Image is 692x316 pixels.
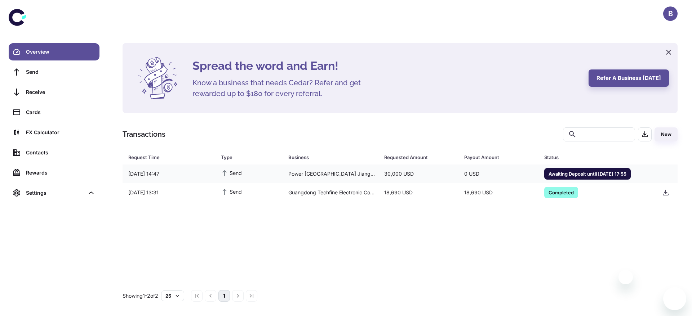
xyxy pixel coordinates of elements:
[123,186,215,199] div: [DATE] 13:31
[26,88,95,96] div: Receive
[544,152,638,162] div: Status
[26,48,95,56] div: Overview
[9,43,99,60] a: Overview
[123,167,215,181] div: [DATE] 14:47
[9,124,99,141] a: FX Calculator
[663,6,678,21] button: B
[384,152,456,162] span: Requested Amount
[26,68,95,76] div: Send
[663,287,686,310] iframe: Button to launch messaging window
[26,108,95,116] div: Cards
[544,189,578,196] span: Completed
[283,167,378,181] div: Power [GEOGRAPHIC_DATA] Jiangxi Electric Power Construction Co., Ltd.
[544,152,648,162] span: Status
[123,292,158,300] p: Showing 1-2 of 2
[128,152,212,162] span: Request Time
[9,164,99,181] a: Rewards
[618,270,633,284] iframe: Close message
[192,77,373,99] h5: Know a business that needs Cedar? Refer and get rewarded up to $180 for every referral.
[161,290,184,301] button: 25
[218,290,230,302] button: page 1
[9,63,99,81] a: Send
[26,128,95,136] div: FX Calculator
[221,152,270,162] div: Type
[378,186,458,199] div: 18,690 USD
[378,167,458,181] div: 30,000 USD
[26,189,84,197] div: Settings
[9,184,99,202] div: Settings
[464,152,526,162] div: Payout Amount
[190,290,258,302] nav: pagination navigation
[123,129,165,140] h1: Transactions
[655,127,678,141] button: New
[384,152,446,162] div: Requested Amount
[9,104,99,121] a: Cards
[283,186,378,199] div: Guangdong Techfine Electronic Co.,Ltd
[544,170,631,177] span: Awaiting Deposit until [DATE] 17:55
[221,152,279,162] span: Type
[221,169,242,177] span: Send
[9,83,99,101] a: Receive
[128,152,203,162] div: Request Time
[589,69,669,87] button: Refer a business [DATE]
[458,167,538,181] div: 0 USD
[192,57,580,75] h4: Spread the word and Earn!
[26,169,95,177] div: Rewards
[9,144,99,161] a: Contacts
[464,152,536,162] span: Payout Amount
[26,149,95,157] div: Contacts
[221,188,242,195] span: Send
[458,186,538,199] div: 18,690 USD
